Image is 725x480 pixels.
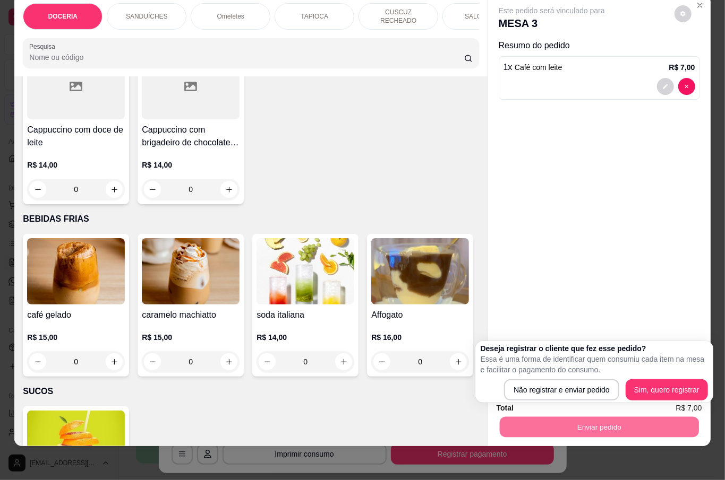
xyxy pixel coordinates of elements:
[27,309,125,321] h4: café gelado
[23,385,479,398] p: SUCOS
[371,238,469,304] img: product-image
[27,411,125,477] img: product-image
[481,354,708,375] p: Essa é uma forma de identificar quem consumiu cada item na mesa e facilitar o pagamento do consumo.
[142,124,240,149] h4: Cappuccino com brigadeiro de chocolate belga
[29,42,59,51] label: Pesquisa
[676,402,702,414] span: R$ 7,00
[504,379,619,400] button: Não registrar e enviar pedido
[499,416,698,437] button: Enviar pedido
[144,353,161,370] button: decrease-product-quantity
[499,5,605,16] p: Este pedido será vinculado para
[48,12,78,21] p: DOCERIA
[499,39,700,52] p: Resumo do pedido
[497,404,514,412] strong: Total
[371,332,469,343] p: R$ 16,00
[301,12,328,21] p: TAPIOCA
[450,353,467,370] button: increase-product-quantity
[657,78,674,95] button: decrease-product-quantity
[678,78,695,95] button: decrease-product-quantity
[27,124,125,149] h4: Cappuccino com doce de leite
[106,353,123,370] button: increase-product-quantity
[373,353,390,370] button: decrease-product-quantity
[515,63,562,72] span: Café com leite
[29,52,464,63] input: Pesquisa
[504,61,562,74] p: 1 x
[257,332,354,343] p: R$ 14,00
[481,343,708,354] h2: Deseja registrar o cliente que fez esse pedido?
[626,379,708,400] button: Sim, quero registrar
[27,238,125,304] img: product-image
[371,309,469,321] h4: Affogato
[220,353,237,370] button: increase-product-quantity
[142,238,240,304] img: product-image
[29,353,46,370] button: decrease-product-quantity
[257,238,354,304] img: product-image
[368,8,429,25] p: CUSCUZ RECHEADO
[126,12,168,21] p: SANDUÍCHES
[27,160,125,170] p: R$ 14,00
[669,62,695,73] p: R$ 7,00
[142,332,240,343] p: R$ 15,00
[499,16,605,31] p: MESA 3
[142,160,240,170] p: R$ 14,00
[23,213,479,225] p: BEBIDAS FRIAS
[142,309,240,321] h4: caramelo machiatto
[27,332,125,343] p: R$ 15,00
[465,12,500,21] p: SALGADOS
[257,309,354,321] h4: soda italiana
[675,5,692,22] button: decrease-product-quantity
[217,12,244,21] p: Omeletes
